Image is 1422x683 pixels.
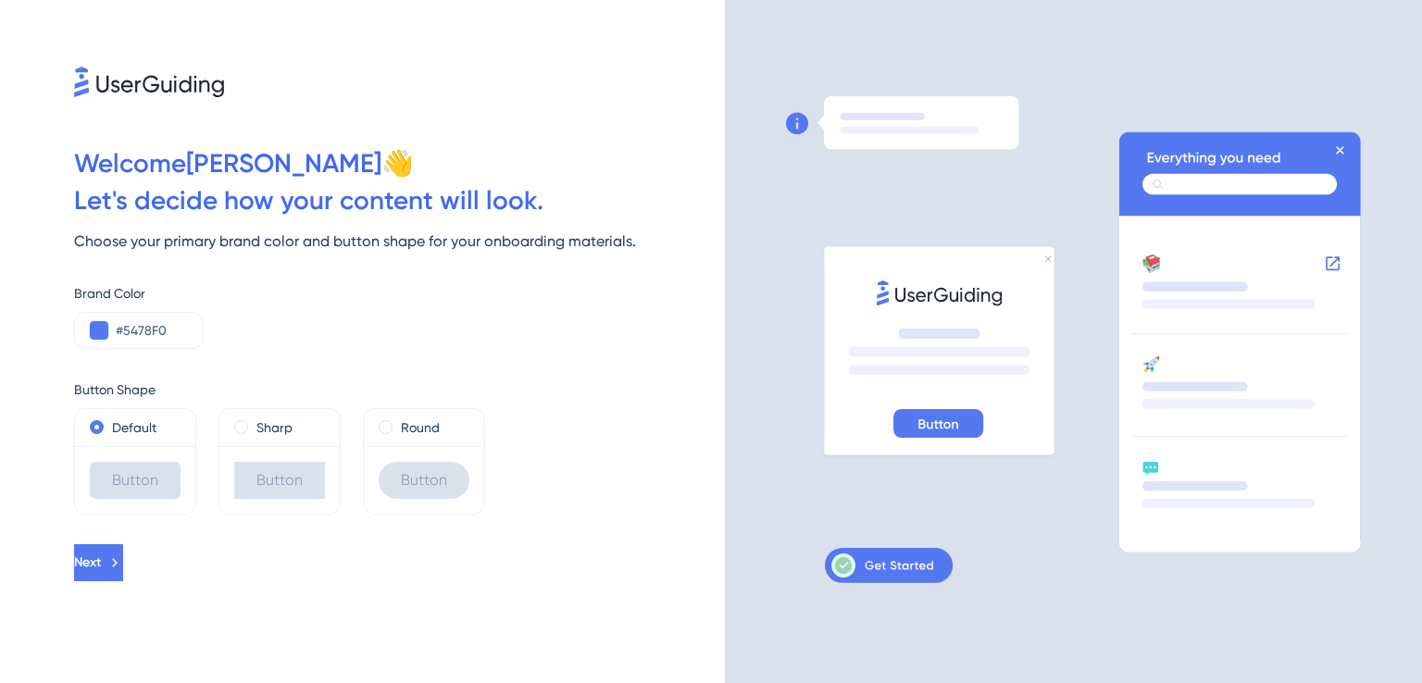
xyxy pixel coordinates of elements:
[74,552,101,574] span: Next
[74,282,725,304] div: Brand Color
[74,182,725,219] div: Let ' s decide how your content will look.
[74,544,123,581] button: Next
[234,462,325,499] div: Button
[74,379,725,401] div: Button Shape
[379,462,469,499] div: Button
[112,416,156,439] label: Default
[401,416,440,439] label: Round
[74,145,725,182] div: Welcome [PERSON_NAME] 👋
[74,230,725,253] div: Choose your primary brand color and button shape for your onboarding materials.
[90,462,181,499] div: Button
[256,416,293,439] label: Sharp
